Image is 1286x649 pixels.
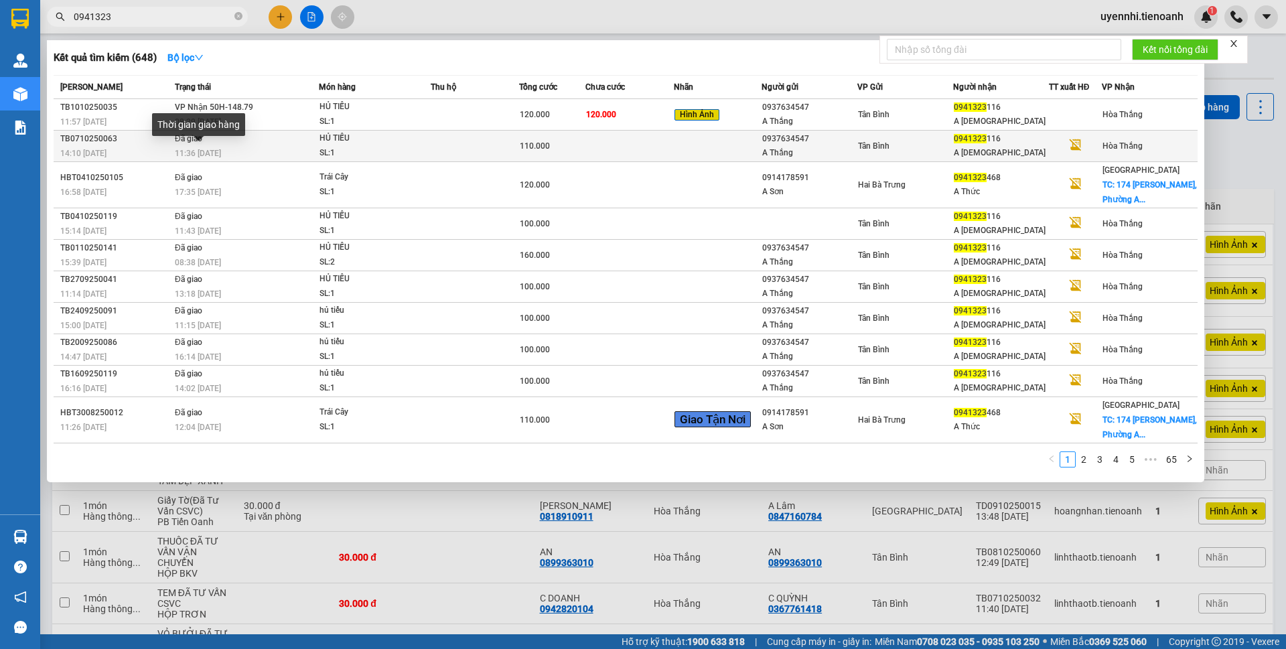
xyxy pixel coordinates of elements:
span: 16:58 [DATE] [60,188,106,197]
div: SL: 1 [319,185,420,200]
div: Trái Cây [319,405,420,420]
div: hủ tiếu [319,303,420,318]
span: Món hàng [319,82,356,92]
span: [PERSON_NAME] [60,82,123,92]
span: 14:10 [DATE] [60,149,106,158]
span: 0941323 [954,212,987,221]
button: left [1044,451,1060,467]
span: Hòa Thắng [1102,219,1143,228]
span: Hòa Thắng [1102,282,1143,291]
span: Tân Bình [858,282,889,291]
li: 3 [1092,451,1108,467]
div: TB0110250141 [60,241,171,255]
div: A [DEMOGRAPHIC_DATA] [954,224,1048,238]
div: A Sơn [762,420,857,434]
span: ĐC: 804 Song Hành, XLHN, P Hiệp Phú Q9 [102,64,188,78]
span: 0941323 [954,408,987,417]
div: 116 [954,367,1048,381]
span: Đã giao [175,212,202,221]
img: warehouse-icon [13,530,27,544]
span: Đã giao [175,173,202,182]
span: Tân Bình [858,376,889,386]
span: 11:57 [DATE] [60,117,106,127]
span: VP Nhận: [GEOGRAPHIC_DATA] [102,48,169,62]
span: Tân Bình [858,110,889,119]
div: 116 [954,336,1048,350]
span: 110.000 [520,141,550,151]
div: 116 [954,304,1048,318]
span: 100.000 [520,219,550,228]
div: TB2709250041 [60,273,171,287]
span: Đã giao [175,306,202,315]
span: 120.000 [586,110,616,119]
span: 17:35 [DATE] [175,188,221,197]
input: Nhập số tổng đài [887,39,1121,60]
div: A [DEMOGRAPHIC_DATA] [954,381,1048,395]
div: hủ tiếu [319,366,420,381]
a: 3 [1092,452,1107,467]
span: 14:02 [DATE] [175,384,221,393]
span: close [1229,39,1238,48]
span: ĐT: 0935 82 08 08 [102,81,153,88]
span: down [194,53,204,62]
div: A [DEMOGRAPHIC_DATA] [954,287,1048,301]
span: Thu hộ [431,82,456,92]
span: Hình Ảnh [674,109,719,121]
span: Trạng thái [175,82,211,92]
span: 16:14 [DATE] [175,352,221,362]
span: 08:29 [DATE] [175,117,221,127]
div: SL: 1 [319,146,420,161]
div: 116 [954,132,1048,146]
div: SL: 1 [319,115,420,129]
span: VP Gửi [857,82,883,92]
div: 0937634547 [762,273,857,287]
span: 0941323 [954,102,987,112]
li: 1 [1060,451,1076,467]
img: warehouse-icon [13,87,27,101]
div: TB0710250063 [60,132,171,146]
span: search [56,12,65,21]
div: HBT0410250105 [60,171,171,185]
div: 116 [954,100,1048,115]
span: Tân Bình [858,313,889,323]
span: 120.000 [520,110,550,119]
span: 15:14 [DATE] [60,226,106,236]
span: 0941323 [954,306,987,315]
span: 100.000 [520,345,550,354]
div: TB1609250119 [60,367,171,381]
span: 11:43 [DATE] [175,226,221,236]
div: 0937634547 [762,100,857,115]
span: Đã giao [175,275,202,284]
div: SL: 1 [319,224,420,238]
div: 468 [954,171,1048,185]
div: A Thắng [762,318,857,332]
span: Hòa Thắng [1102,313,1143,323]
h3: Kết quả tìm kiếm ( 648 ) [54,51,157,65]
strong: 1900 633 614 [90,33,147,43]
span: 0941323 [954,243,987,253]
div: 0937634547 [762,304,857,318]
div: A [DEMOGRAPHIC_DATA] [954,350,1048,364]
span: Chưa cước [585,82,625,92]
span: 11:26 [DATE] [60,423,106,432]
div: TB2009250086 [60,336,171,350]
span: ĐT:0905 033 606 [5,81,54,88]
span: Tân Bình [858,250,889,260]
span: ••• [1140,451,1161,467]
div: TB0410250119 [60,210,171,224]
span: right [1186,455,1194,463]
span: 12:04 [DATE] [175,423,221,432]
span: Đã giao [175,134,202,143]
div: 0914178591 [762,406,857,420]
span: Đã giao [175,369,202,378]
span: Tân Bình [858,219,889,228]
span: question-circle [14,561,27,573]
div: HỦ TIẾU [319,209,420,224]
div: HỦ TIẾU [319,131,420,146]
div: A [DEMOGRAPHIC_DATA] [954,318,1048,332]
span: 11:15 [DATE] [175,321,221,330]
span: 14:47 [DATE] [60,352,106,362]
div: SL: 1 [319,318,420,333]
span: ĐC: 77 [PERSON_NAME], Xã HT [5,64,90,78]
span: VP Nhận 50H-148.79 [175,102,253,112]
